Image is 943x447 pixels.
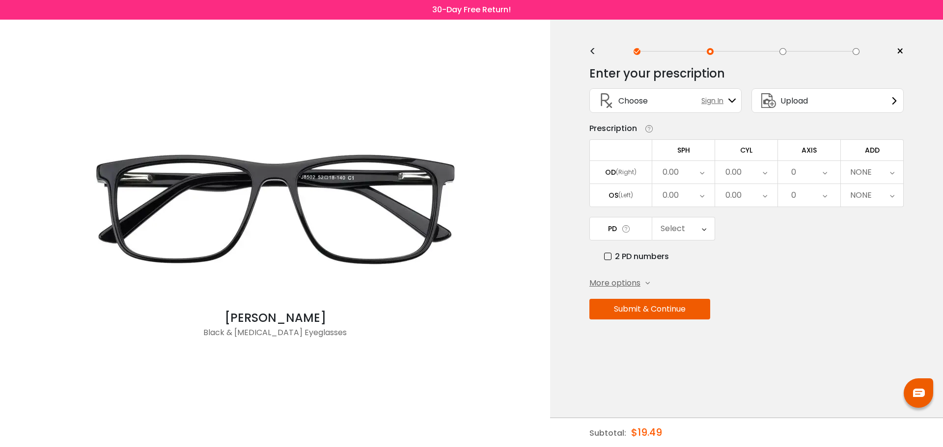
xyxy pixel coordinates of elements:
[589,64,725,83] div: Enter your prescription
[663,162,679,182] div: 0.00
[725,162,742,182] div: 0.00
[913,389,925,397] img: chat
[631,418,662,447] div: $19.49
[589,48,604,55] div: <
[850,185,872,205] div: NONE
[604,250,669,263] label: 2 PD numbers
[589,277,640,289] span: More options
[889,44,904,59] a: ×
[896,44,904,59] span: ×
[850,162,872,182] div: NONE
[701,96,728,106] span: Sign In
[589,299,710,319] button: Submit & Continue
[589,217,652,240] td: PD
[605,168,616,177] div: OD
[778,139,841,160] td: AXIS
[618,191,633,200] div: (Left)
[79,327,471,346] div: Black & [MEDICAL_DATA] Eyeglasses
[618,95,648,107] span: Choose
[715,139,778,160] td: CYL
[841,139,904,160] td: ADD
[663,185,679,205] div: 0.00
[780,95,808,107] span: Upload
[589,123,637,134] div: Prescription
[791,185,796,205] div: 0
[725,185,742,205] div: 0.00
[79,113,471,309] img: Black Fay - Acetate Eyeglasses
[616,168,637,177] div: (Right)
[652,139,715,160] td: SPH
[79,309,471,327] div: [PERSON_NAME]
[661,219,685,238] div: Select
[609,191,618,200] div: OS
[791,162,796,182] div: 0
